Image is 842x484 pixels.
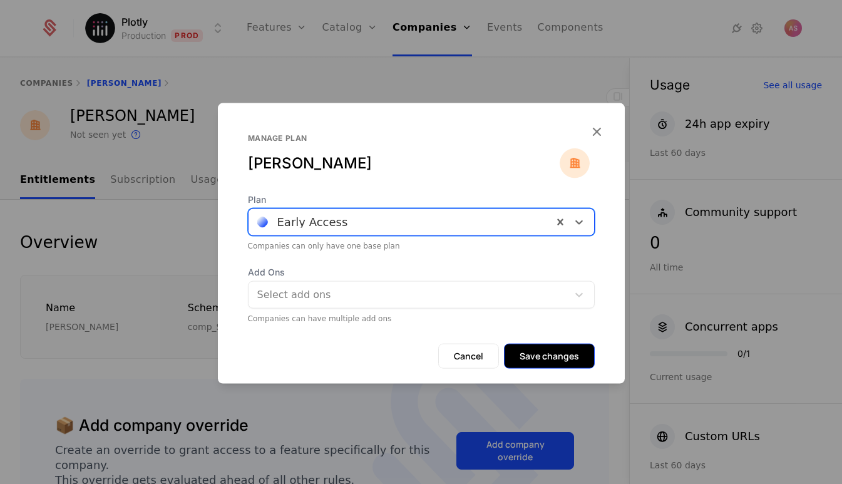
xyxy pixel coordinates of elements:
button: Cancel [438,343,499,368]
div: Select add ons [257,287,562,302]
div: [PERSON_NAME] [248,153,560,173]
span: Add Ons [248,265,595,278]
button: Save changes [504,343,595,368]
div: Companies can only have one base plan [248,240,595,250]
div: Companies can have multiple add ons [248,313,595,323]
span: Plan [248,193,595,205]
img: Hadjbrahim Yasmine [560,148,590,178]
div: Manage plan [248,133,560,143]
